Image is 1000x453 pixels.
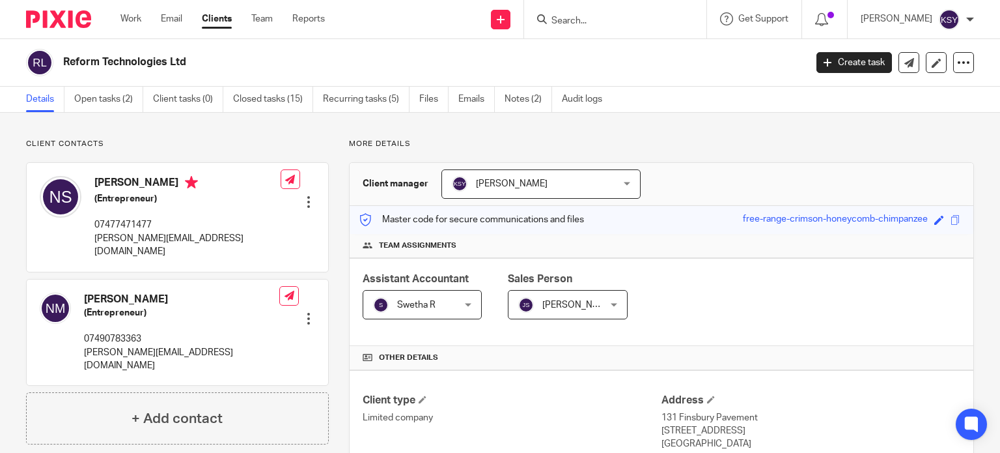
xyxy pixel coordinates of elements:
[661,411,960,424] p: 131 Finsbury Pavement
[84,293,279,306] h4: [PERSON_NAME]
[738,14,788,23] span: Get Support
[363,177,428,190] h3: Client manager
[359,213,584,226] p: Master code for secure communications and files
[26,87,64,112] a: Details
[661,394,960,407] h4: Address
[251,12,273,25] a: Team
[542,300,614,310] span: [PERSON_NAME]
[816,52,892,73] a: Create task
[84,306,279,319] h5: (Entrepreneur)
[40,176,81,218] img: svg%3E
[132,409,223,429] h4: + Add contact
[661,424,960,437] p: [STREET_ADDRESS]
[379,241,456,251] span: Team assignments
[518,297,534,313] img: svg%3E
[743,212,928,227] div: free-range-crimson-honeycomb-chimpanzee
[202,12,232,25] a: Clients
[26,10,91,28] img: Pixie
[26,49,53,76] img: svg%3E
[562,87,612,112] a: Audit logs
[505,87,552,112] a: Notes (2)
[292,12,325,25] a: Reports
[233,87,313,112] a: Closed tasks (15)
[861,12,932,25] p: [PERSON_NAME]
[94,218,281,231] p: 07477471477
[550,16,667,27] input: Search
[508,274,572,284] span: Sales Person
[40,293,71,324] img: svg%3E
[363,411,661,424] p: Limited company
[373,297,389,313] img: svg%3E
[379,353,438,363] span: Other details
[185,176,198,189] i: Primary
[94,176,281,192] h4: [PERSON_NAME]
[476,179,548,188] span: [PERSON_NAME]
[63,55,650,69] h2: Reform Technologies Ltd
[397,300,436,310] span: Swetha R
[84,346,279,373] p: [PERSON_NAME][EMAIL_ADDRESS][DOMAIN_NAME]
[939,9,960,30] img: svg%3E
[323,87,410,112] a: Recurring tasks (5)
[661,437,960,450] p: [GEOGRAPHIC_DATA]
[120,12,141,25] a: Work
[94,232,281,259] p: [PERSON_NAME][EMAIL_ADDRESS][DOMAIN_NAME]
[363,394,661,407] h4: Client type
[363,274,469,284] span: Assistant Accountant
[161,12,182,25] a: Email
[349,139,974,149] p: More details
[458,87,495,112] a: Emails
[94,192,281,205] h5: (Entrepreneur)
[452,176,467,192] img: svg%3E
[153,87,223,112] a: Client tasks (0)
[419,87,449,112] a: Files
[74,87,143,112] a: Open tasks (2)
[26,139,329,149] p: Client contacts
[84,332,279,345] p: 07490783363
